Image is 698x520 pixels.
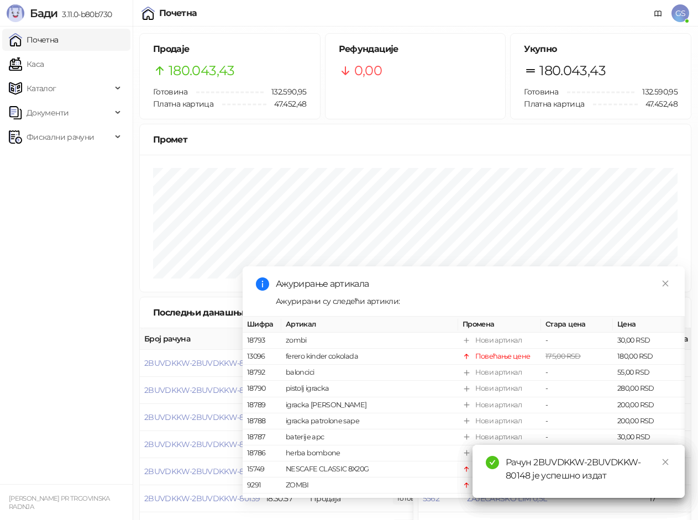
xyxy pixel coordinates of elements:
[153,99,213,109] span: Платна картица
[266,98,306,110] span: 47.452,48
[638,98,678,110] span: 47.452,48
[541,333,613,349] td: -
[153,87,187,97] span: Готовина
[281,381,458,397] td: pistolj igracka
[27,77,56,99] span: Каталог
[354,60,382,81] span: 0,00
[281,413,458,429] td: igracka patrolone sape
[243,445,281,461] td: 18786
[9,53,44,75] a: Каса
[144,358,260,368] button: 2BUVDKKW-2BUVDKKW-80144
[659,277,671,290] a: Close
[281,429,458,445] td: baterije apc
[613,349,685,365] td: 180,00 RSD
[27,126,94,148] span: Фискални рачуни
[243,461,281,477] td: 15749
[662,458,669,466] span: close
[613,365,685,381] td: 55,00 RSD
[7,4,24,22] img: Logo
[9,495,110,511] small: [PERSON_NAME] PR TRGOVINSKA RADNJA
[475,399,522,410] div: Нови артикал
[541,317,613,333] th: Стара цена
[506,456,671,482] div: Рачун 2BUVDKKW-2BUVDKKW-80148 је успешно издат
[539,60,606,81] span: 180.043,43
[545,352,581,360] span: 175,00 RSD
[524,43,678,56] h5: Укупно
[264,86,307,98] span: 132.590,95
[541,397,613,413] td: -
[30,7,57,20] span: Бади
[153,133,678,146] div: Промет
[613,397,685,413] td: 200,00 RSD
[169,60,235,81] span: 180.043,43
[281,349,458,365] td: ferero kinder cokolada
[144,412,260,422] button: 2BUVDKKW-2BUVDKKW-80142
[649,4,667,22] a: Документација
[613,333,685,349] td: 30,00 RSD
[153,43,307,56] h5: Продаје
[243,333,281,349] td: 18793
[613,413,685,429] td: 200,00 RSD
[458,317,541,333] th: Промена
[541,413,613,429] td: -
[613,381,685,397] td: 280,00 RSD
[144,466,260,476] button: 2BUVDKKW-2BUVDKKW-80140
[281,365,458,381] td: baloncici
[281,317,458,333] th: Артикал
[541,429,613,445] td: -
[243,317,281,333] th: Шифра
[243,381,281,397] td: 18790
[144,439,258,449] button: 2BUVDKKW-2BUVDKKW-80141
[486,456,499,469] span: check-circle
[281,445,458,461] td: herba bombone
[243,493,281,510] td: 9290
[475,416,522,427] div: Нови артикал
[281,397,458,413] td: igracka [PERSON_NAME]
[281,461,458,477] td: NESCAFE CLASSIC 8X20G
[27,102,69,124] span: Документи
[144,385,260,395] button: 2BUVDKKW-2BUVDKKW-80143
[140,328,261,350] th: Број рачуна
[276,277,671,291] div: Ажурирање артикала
[475,432,522,443] div: Нови артикал
[9,29,59,51] a: Почетна
[524,87,558,97] span: Готовина
[541,365,613,381] td: -
[634,86,678,98] span: 132.590,95
[475,383,522,394] div: Нови артикал
[524,99,584,109] span: Платна картица
[659,456,671,468] a: Close
[475,351,531,362] div: Повећање цене
[475,367,522,378] div: Нови артикал
[276,295,671,307] div: Ажурирани су следећи артикли:
[475,335,522,346] div: Нови артикал
[541,381,613,397] td: -
[153,306,300,319] div: Последњи данашњи рачуни
[281,493,458,510] td: ZOMBI
[243,429,281,445] td: 18787
[281,333,458,349] td: zombi
[243,413,281,429] td: 18788
[243,477,281,493] td: 9291
[243,397,281,413] td: 18789
[144,493,260,503] button: 2BUVDKKW-2BUVDKKW-80139
[671,4,689,22] span: GS
[159,9,197,18] div: Почетна
[243,349,281,365] td: 13096
[613,429,685,445] td: 30,00 RSD
[339,43,492,56] h5: Рефундације
[281,477,458,493] td: ZOMBI
[243,365,281,381] td: 18792
[613,317,685,333] th: Цена
[256,277,269,291] span: info-circle
[57,9,112,19] span: 3.11.0-b80b730
[662,280,669,287] span: close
